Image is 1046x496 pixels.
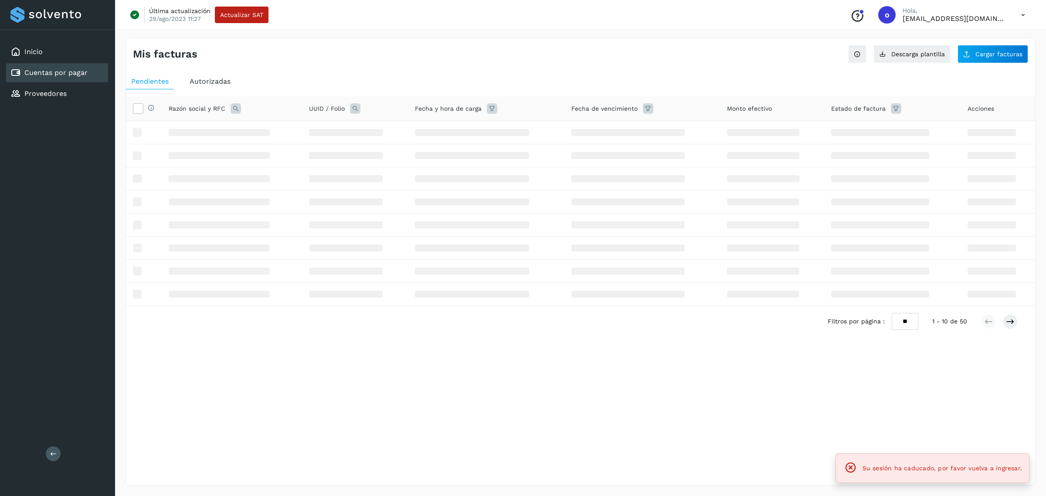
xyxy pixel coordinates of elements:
[903,7,1007,14] p: Hola,
[727,104,772,113] span: Monto efectivo
[149,7,211,15] p: Última actualización
[873,45,951,63] button: Descarga plantilla
[863,465,1022,472] span: Su sesión ha caducado, por favor vuelva a ingresar.
[958,45,1028,63] button: Cargar facturas
[131,77,169,85] span: Pendientes
[903,14,1007,23] p: orlando@rfllogistics.com.mx
[975,51,1022,57] span: Cargar facturas
[24,48,43,56] a: Inicio
[891,51,945,57] span: Descarga plantilla
[831,104,886,113] span: Estado de factura
[24,68,88,77] a: Cuentas por pagar
[968,104,994,113] span: Acciones
[6,42,108,61] div: Inicio
[149,15,201,23] p: 29/ago/2023 11:27
[24,89,67,98] a: Proveedores
[220,12,263,18] span: Actualizar SAT
[932,317,967,326] span: 1 - 10 de 50
[133,48,197,61] h4: Mis facturas
[6,84,108,103] div: Proveedores
[309,104,345,113] span: UUID / Folio
[169,104,225,113] span: Razón social y RFC
[190,77,231,85] span: Autorizadas
[215,7,268,23] button: Actualizar SAT
[571,104,638,113] span: Fecha de vencimiento
[415,104,482,113] span: Fecha y hora de carga
[6,63,108,82] div: Cuentas por pagar
[828,317,885,326] span: Filtros por página :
